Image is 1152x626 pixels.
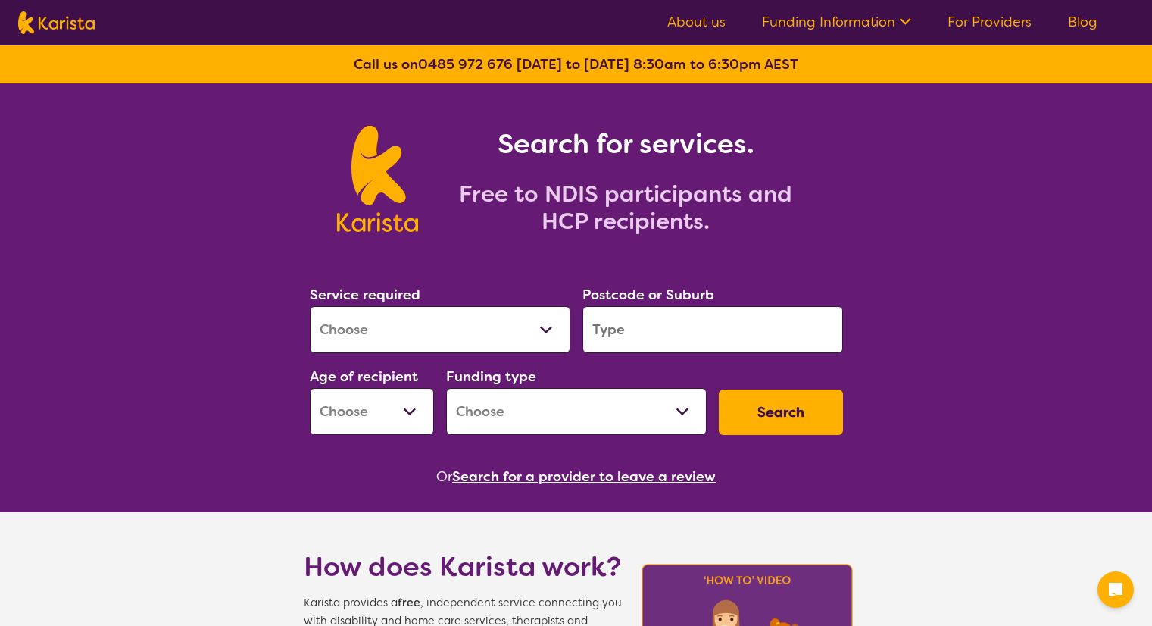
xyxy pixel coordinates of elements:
b: free [398,596,420,610]
span: Or [436,465,452,488]
label: Postcode or Suburb [582,286,714,304]
h1: Search for services. [436,126,815,162]
b: Call us on [DATE] to [DATE] 8:30am to 6:30pm AEST [354,55,798,74]
button: Search for a provider to leave a review [452,465,716,488]
h1: How does Karista work? [304,549,622,585]
img: Karista logo [337,126,418,232]
input: Type [582,306,843,353]
a: About us [667,13,726,31]
h2: Free to NDIS participants and HCP recipients. [436,180,815,235]
label: Age of recipient [310,368,418,386]
a: Blog [1068,13,1097,31]
button: Search [719,390,843,435]
label: Service required [310,286,420,304]
a: For Providers [948,13,1032,31]
label: Funding type [446,368,536,386]
a: 0485 972 676 [418,55,513,74]
img: Karista logo [18,11,95,34]
a: Funding Information [762,13,911,31]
